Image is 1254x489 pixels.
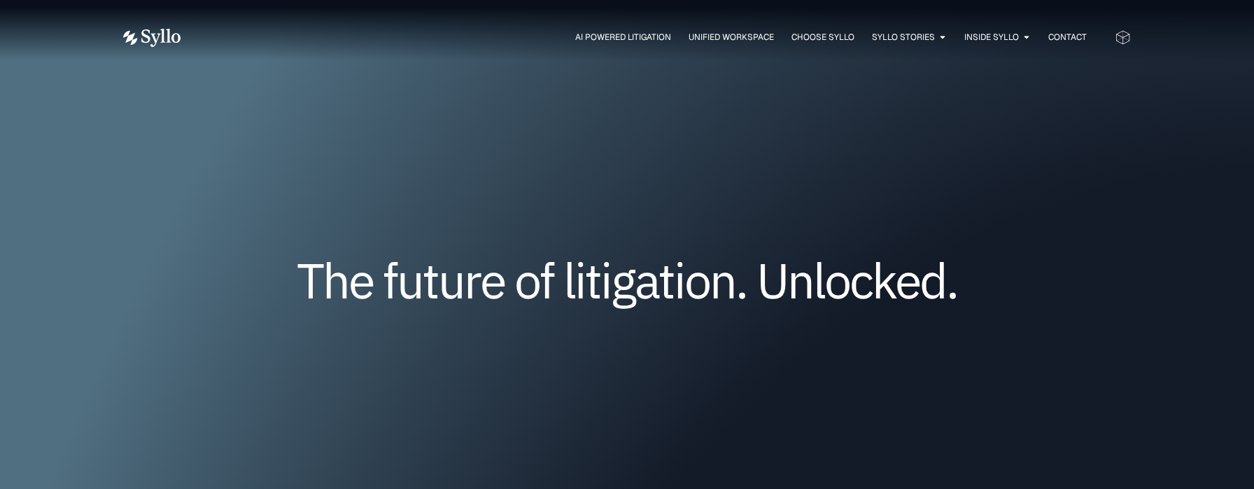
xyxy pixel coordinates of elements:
[123,29,181,47] img: Vector
[209,31,1087,44] nav: Menu
[209,31,1087,44] div: Menu Toggle
[689,31,774,43] a: Unified Workspace
[872,31,935,43] a: Syllo Stories
[575,31,671,43] a: AI Powered Litigation
[207,257,1047,303] h1: The future of litigation. Unlocked.
[1048,31,1087,43] a: Contact
[964,31,1019,43] a: Inside Syllo
[791,31,854,43] a: Choose Syllo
